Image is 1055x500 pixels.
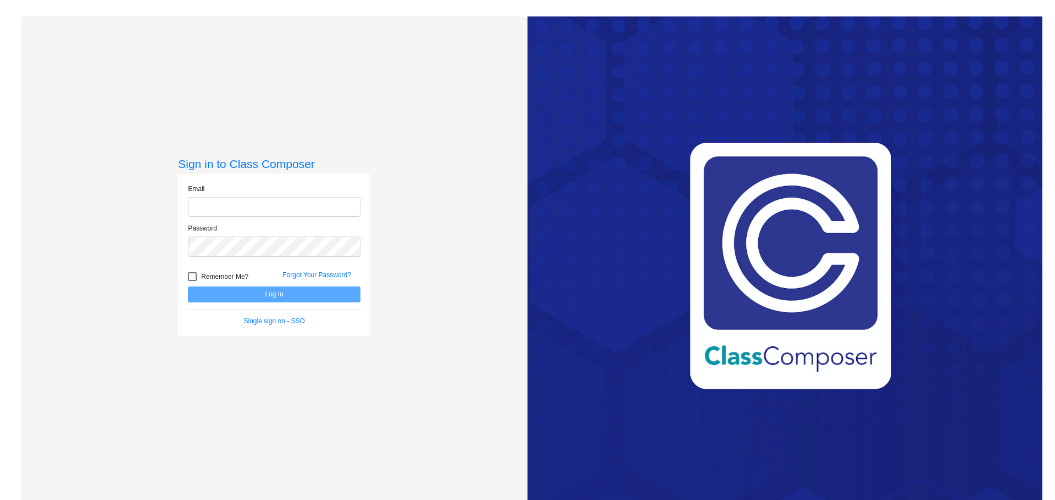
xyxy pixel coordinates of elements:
[188,286,360,302] button: Log In
[282,271,351,279] a: Forgot Your Password?
[188,184,204,194] label: Email
[178,157,370,171] h3: Sign in to Class Composer
[244,317,305,325] a: Single sign on - SSO
[201,270,248,283] span: Remember Me?
[188,223,217,233] label: Password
